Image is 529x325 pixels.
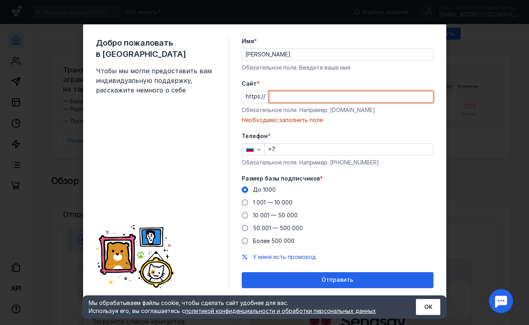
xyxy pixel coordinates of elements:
div: Мы обрабатываем файлы cookie, чтобы сделать сайт удобнее для вас. Используя его, вы соглашаетесь c [89,299,396,315]
span: Размер базы подписчиков [242,175,320,183]
span: Добро пожаловать в [GEOGRAPHIC_DATA] [96,37,216,60]
span: Чтобы мы могли предоставить вам индивидуальную поддержку, расскажите немного о себе [96,66,216,95]
span: Cайт [242,80,257,88]
span: До 1000 [253,186,276,193]
div: Необходимо заполнить поле [242,116,434,124]
span: Телефон [242,132,268,140]
span: 1 001 — 10 000 [253,199,292,206]
button: ОК [416,299,440,315]
span: Более 500 000 [253,237,294,244]
div: Обязательное поле. Например: [DOMAIN_NAME] [242,106,434,114]
button: Отправить [242,272,434,288]
span: У меня есть промокод [253,253,316,260]
span: 50 001 — 500 000 [253,225,303,231]
div: Обязательное поле. Введите ваше имя [242,64,434,72]
a: политикой конфиденциальности и обработки персональных данных [185,307,376,314]
span: 10 001 — 50 000 [253,212,298,219]
span: Имя [242,37,254,45]
button: У меня есть промокод [253,253,316,261]
span: Отправить [322,277,353,283]
div: Обязательное поле. Например: [PHONE_NUMBER] [242,158,434,167]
